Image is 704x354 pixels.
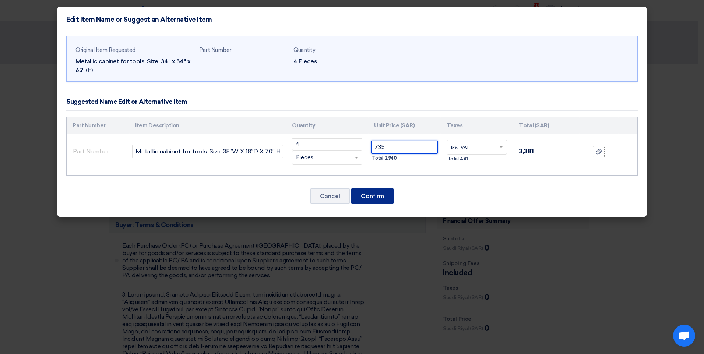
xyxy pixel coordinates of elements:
[371,141,438,154] input: Unit Price
[292,138,362,150] input: RFQ_STEP1.ITEMS.2.AMOUNT_TITLE
[199,46,288,54] div: Part Number
[460,155,468,163] span: 441
[372,155,383,162] span: Total
[67,117,129,134] th: Part Number
[75,57,193,75] div: Metallic cabinet for tools. Size: 34" x 34" x 65" (H)
[70,145,126,158] input: Part Number
[519,148,534,155] span: 3,381
[129,117,286,134] th: Item Description
[293,57,382,66] div: 4 Pieces
[132,145,283,158] input: Add Item Description
[75,46,193,54] div: Original Item Requested
[385,155,397,162] span: 2,940
[293,46,382,54] div: Quantity
[673,325,695,347] div: Open chat
[513,117,579,134] th: Total (SAR)
[296,153,313,162] span: Pieces
[66,97,187,107] div: Suggested Name Edit or Alternative Item
[351,188,394,204] button: Confirm
[441,117,513,134] th: Taxes
[310,188,350,204] button: Cancel
[66,15,212,24] h4: Edit Item Name or Suggest an Alternative Item
[447,140,507,155] ng-select: VAT
[286,117,368,134] th: Quantity
[447,155,459,163] span: Total
[368,117,441,134] th: Unit Price (SAR)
